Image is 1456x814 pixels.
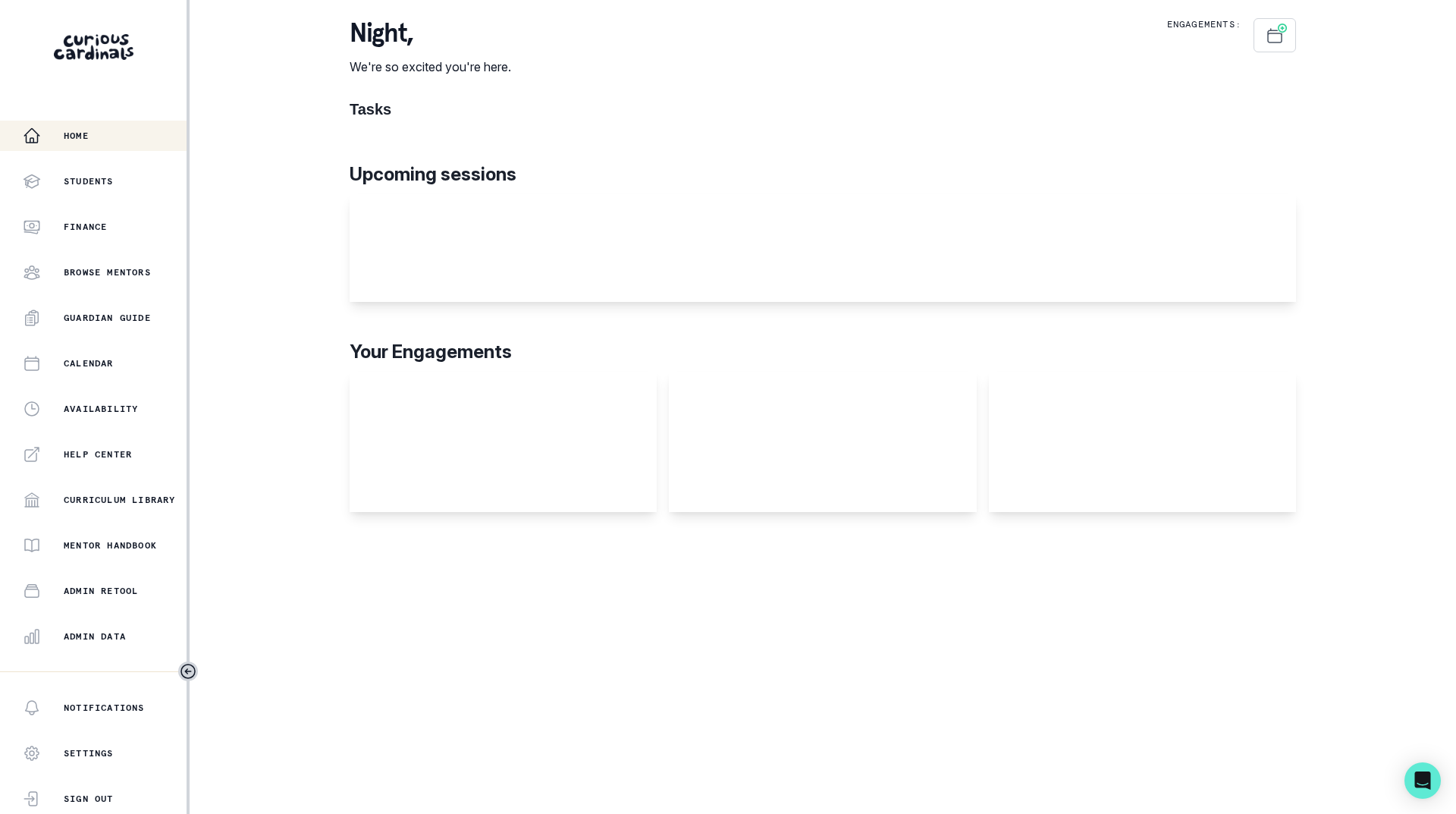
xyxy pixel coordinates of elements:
p: Browse Mentors [64,266,151,278]
p: Students [64,175,114,187]
p: Your Engagements [350,338,1296,366]
p: Notifications [64,702,145,714]
button: Toggle sidebar [178,662,198,681]
p: Finance [64,221,107,233]
p: Guardian Guide [64,312,151,324]
p: Admin Data [64,630,126,643]
p: Sign Out [64,793,114,805]
p: Help Center [64,448,132,460]
p: Mentor Handbook [64,539,157,552]
p: Calendar [64,357,114,369]
button: Schedule Sessions [1254,18,1296,52]
img: Curious Cardinals Logo [54,34,133,60]
h1: Tasks [350,100,1296,118]
p: Upcoming sessions [350,161,1296,188]
p: Home [64,130,89,142]
p: Curriculum Library [64,494,176,506]
p: Settings [64,747,114,759]
div: Open Intercom Messenger [1404,762,1441,799]
p: We're so excited you're here. [350,58,511,76]
p: Admin Retool [64,585,138,597]
p: night , [350,18,511,49]
p: Availability [64,403,138,415]
p: Engagements: [1167,18,1241,30]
